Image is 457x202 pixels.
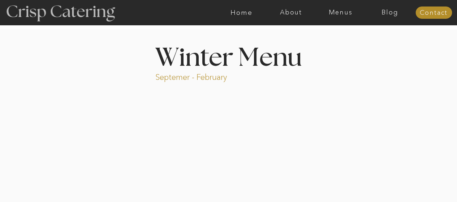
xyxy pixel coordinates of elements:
[217,9,266,16] a: Home
[415,9,452,17] a: Contact
[266,9,316,16] a: About
[365,9,415,16] a: Blog
[128,46,329,67] h1: Winter Menu
[316,9,365,16] a: Menus
[155,72,255,80] p: Septemer - February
